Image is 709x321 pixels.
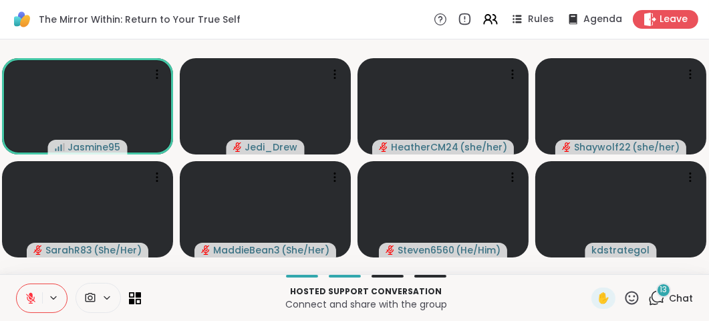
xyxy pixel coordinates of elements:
[574,140,631,154] span: Shaywolf22
[94,243,142,257] span: ( She/Her )
[233,142,243,152] span: audio-muted
[149,298,583,311] p: Connect and share with the group
[39,13,241,26] span: The Mirror Within: Return to Your True Self
[281,243,329,257] span: ( She/Her )
[660,284,668,296] span: 13
[33,245,43,255] span: audio-muted
[398,243,454,257] span: Steven6560
[632,140,680,154] span: ( she/her )
[45,243,92,257] span: SarahR83
[149,286,583,298] p: Hosted support conversation
[201,245,210,255] span: audio-muted
[592,243,650,257] span: kdstrategol
[660,13,688,26] span: Leave
[456,243,501,257] span: ( He/Him )
[583,13,622,26] span: Agenda
[669,292,693,305] span: Chat
[460,140,507,154] span: ( she/her )
[68,140,121,154] span: Jasmine95
[597,290,610,306] span: ✋
[562,142,571,152] span: audio-muted
[11,8,33,31] img: ShareWell Logomark
[386,245,395,255] span: audio-muted
[245,140,298,154] span: Jedi_Drew
[379,142,388,152] span: audio-muted
[391,140,458,154] span: HeatherCM24
[528,13,554,26] span: Rules
[213,243,280,257] span: MaddieBean3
